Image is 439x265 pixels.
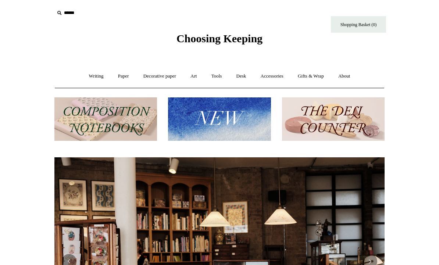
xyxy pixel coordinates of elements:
[331,16,386,33] a: Shopping Basket (0)
[82,67,110,86] a: Writing
[205,67,229,86] a: Tools
[230,67,253,86] a: Desk
[184,67,203,86] a: Art
[176,38,263,43] a: Choosing Keeping
[254,67,290,86] a: Accessories
[54,97,157,141] img: 202302 Composition ledgers.jpg__PID:69722ee6-fa44-49dd-a067-31375e5d54ec
[176,32,263,44] span: Choosing Keeping
[111,67,136,86] a: Paper
[291,67,331,86] a: Gifts & Wrap
[282,97,385,141] img: The Deli Counter
[137,67,183,86] a: Decorative paper
[332,67,357,86] a: About
[168,97,271,141] img: New.jpg__PID:f73bdf93-380a-4a35-bcfe-7823039498e1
